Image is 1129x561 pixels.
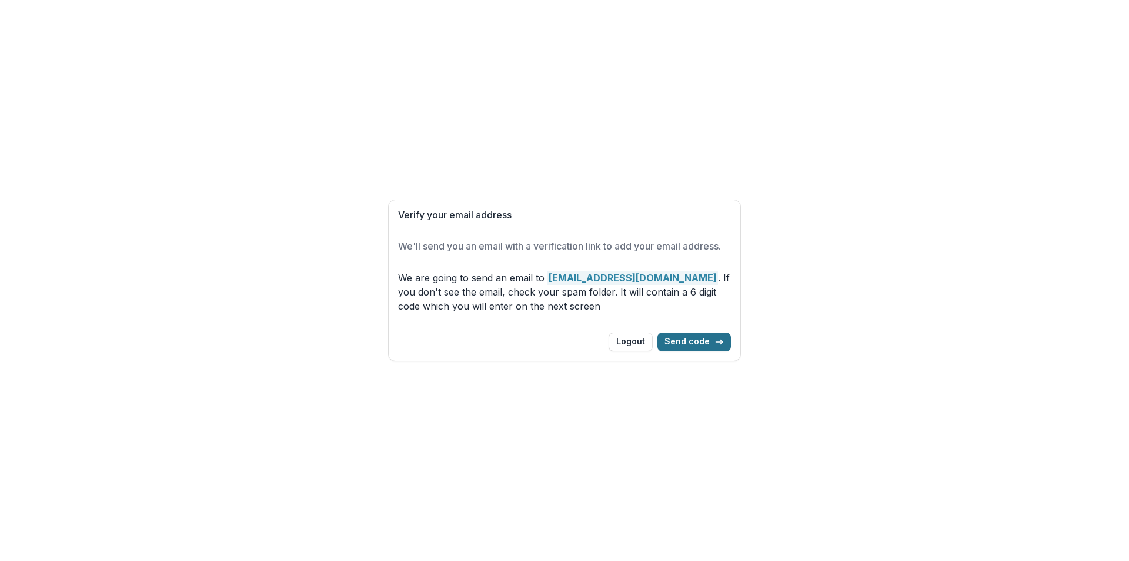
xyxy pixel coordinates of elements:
h1: Verify your email address [398,210,731,221]
h2: We'll send you an email with a verification link to add your email address. [398,241,731,252]
strong: [EMAIL_ADDRESS][DOMAIN_NAME] [547,271,718,285]
button: Logout [609,333,653,351]
p: We are going to send an email to . If you don't see the email, check your spam folder. It will co... [398,271,731,313]
button: Send code [657,333,731,351]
